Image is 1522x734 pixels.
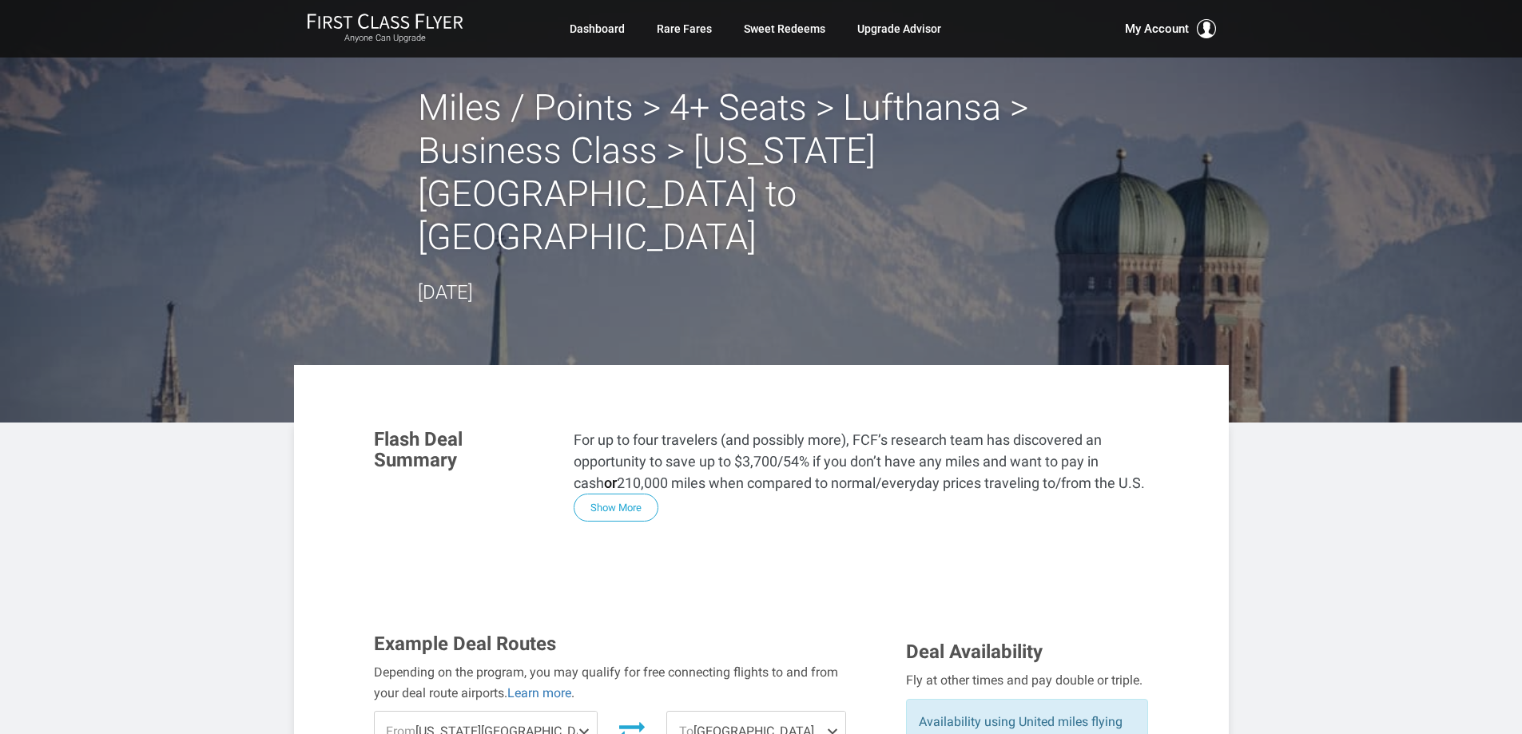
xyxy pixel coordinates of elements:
[574,429,1149,494] p: For up to four travelers (and possibly more), FCF’s research team has discovered an opportunity t...
[418,86,1105,259] h2: Miles / Points > 4+ Seats > Lufthansa > Business Class > [US_STATE][GEOGRAPHIC_DATA] to [GEOGRAPH...
[657,14,712,43] a: Rare Fares
[374,633,556,655] span: Example Deal Routes
[307,13,463,45] a: First Class FlyerAnyone Can Upgrade
[374,662,847,703] div: Depending on the program, you may qualify for free connecting flights to and from your deal route...
[307,33,463,44] small: Anyone Can Upgrade
[857,14,941,43] a: Upgrade Advisor
[906,670,1148,691] div: Fly at other times and pay double or triple.
[574,494,658,522] button: Show More
[307,13,463,30] img: First Class Flyer
[1125,19,1216,38] button: My Account
[374,429,550,471] h3: Flash Deal Summary
[507,685,571,700] a: Learn more
[906,641,1043,663] span: Deal Availability
[1125,19,1189,38] span: My Account
[418,281,473,304] time: [DATE]
[570,14,625,43] a: Dashboard
[744,14,825,43] a: Sweet Redeems
[604,474,617,491] strong: or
